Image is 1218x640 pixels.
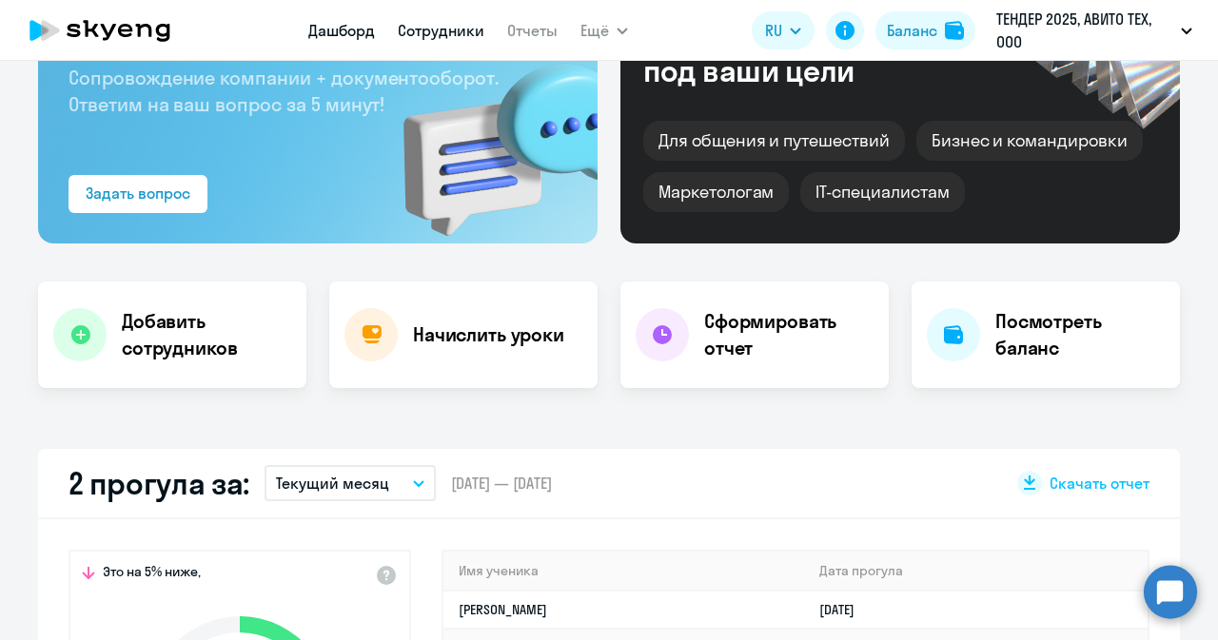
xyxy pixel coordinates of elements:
[308,21,375,40] a: Дашборд
[459,601,547,618] a: [PERSON_NAME]
[800,172,964,212] div: IT-специалистам
[413,321,564,348] h4: Начислить уроки
[704,308,874,361] h4: Сформировать отчет
[945,21,964,40] img: balance
[103,563,201,586] span: Это на 5% ниже,
[122,308,291,361] h4: Добавить сотрудников
[887,19,937,42] div: Баланс
[987,8,1202,53] button: ТЕНДЕР 2025, АВИТО ТЕХ, ООО
[443,552,804,591] th: Имя ученика
[1050,473,1149,494] span: Скачать отчет
[996,8,1173,53] p: ТЕНДЕР 2025, АВИТО ТЕХ, ООО
[580,19,609,42] span: Ещё
[819,601,870,618] a: [DATE]
[804,552,1148,591] th: Дата прогула
[765,19,782,42] span: RU
[276,472,389,495] p: Текущий месяц
[376,29,598,243] img: bg-img
[752,11,815,49] button: RU
[916,121,1143,161] div: Бизнес и командировки
[643,22,969,87] div: Курсы английского под ваши цели
[643,172,789,212] div: Маркетологам
[69,175,207,213] button: Задать вопрос
[69,66,499,116] span: Сопровождение компании + документооборот. Ответим на ваш вопрос за 5 минут!
[451,473,552,494] span: [DATE] — [DATE]
[86,182,190,204] div: Задать вопрос
[398,21,484,40] a: Сотрудники
[995,308,1165,361] h4: Посмотреть баланс
[507,21,558,40] a: Отчеты
[875,11,975,49] button: Балансbalance
[580,11,628,49] button: Ещё
[69,464,249,502] h2: 2 прогула за:
[265,465,436,501] button: Текущий месяц
[643,121,905,161] div: Для общения и путешествий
